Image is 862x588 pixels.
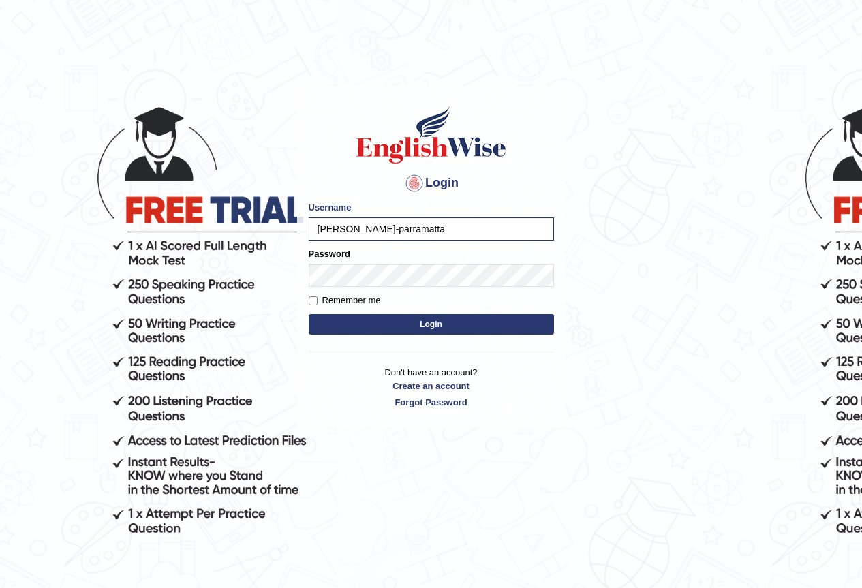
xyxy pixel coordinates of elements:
button: Login [309,314,554,335]
label: Username [309,201,352,214]
a: Create an account [309,380,554,392]
h4: Login [309,172,554,194]
label: Password [309,247,350,260]
img: Logo of English Wise sign in for intelligent practice with AI [354,104,509,166]
input: Remember me [309,296,318,305]
label: Remember me [309,294,381,307]
p: Don't have an account? [309,366,554,408]
a: Forgot Password [309,396,554,409]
